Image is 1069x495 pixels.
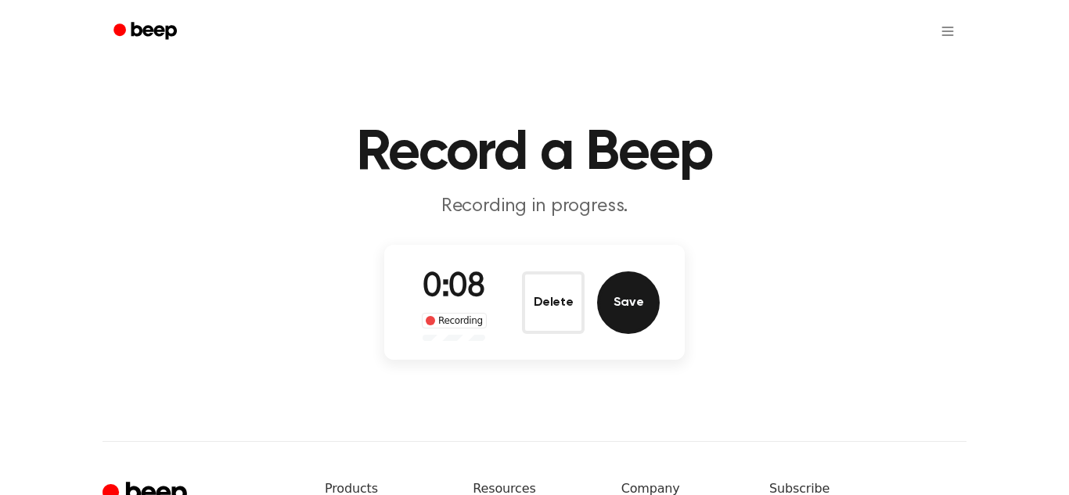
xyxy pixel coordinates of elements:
button: Open menu [929,13,966,50]
div: Recording [422,313,487,328]
h1: Record a Beep [134,125,935,181]
span: 0:08 [423,271,485,304]
button: Delete Audio Record [522,271,585,334]
a: Beep [103,16,191,47]
button: Save Audio Record [597,271,660,334]
p: Recording in progress. [234,194,835,220]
